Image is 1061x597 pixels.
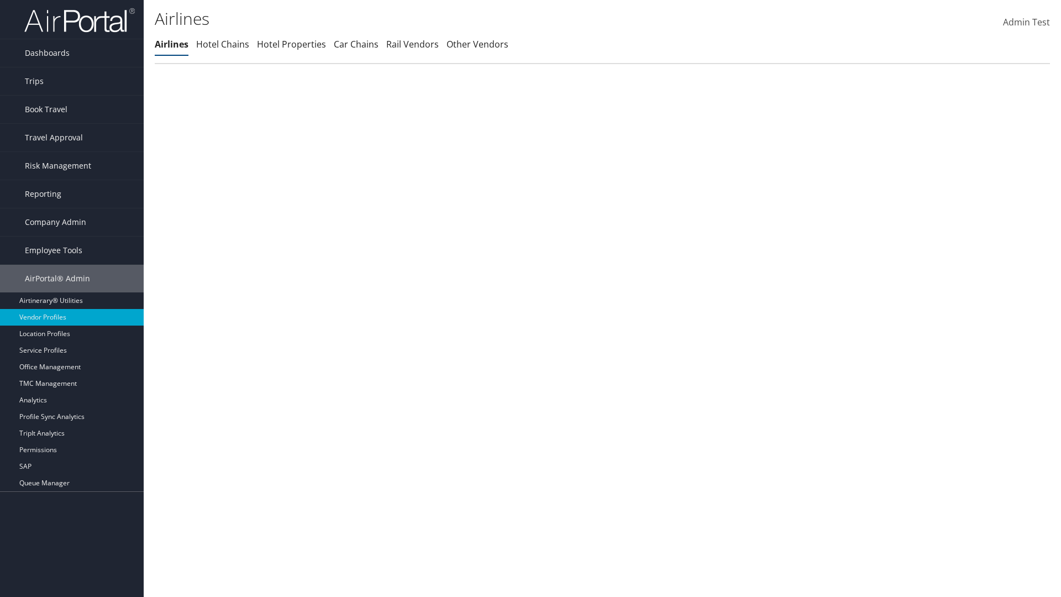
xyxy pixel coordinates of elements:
span: Risk Management [25,152,91,180]
span: Reporting [25,180,61,208]
span: Travel Approval [25,124,83,151]
span: Employee Tools [25,237,82,264]
a: Rail Vendors [386,38,439,50]
a: Hotel Chains [196,38,249,50]
img: airportal-logo.png [24,7,135,33]
a: Admin Test [1003,6,1050,40]
span: AirPortal® Admin [25,265,90,292]
span: Company Admin [25,208,86,236]
a: Other Vendors [447,38,508,50]
span: Admin Test [1003,16,1050,28]
h1: Airlines [155,7,752,30]
a: Car Chains [334,38,379,50]
span: Book Travel [25,96,67,123]
span: Trips [25,67,44,95]
span: Dashboards [25,39,70,67]
a: Hotel Properties [257,38,326,50]
a: Airlines [155,38,188,50]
